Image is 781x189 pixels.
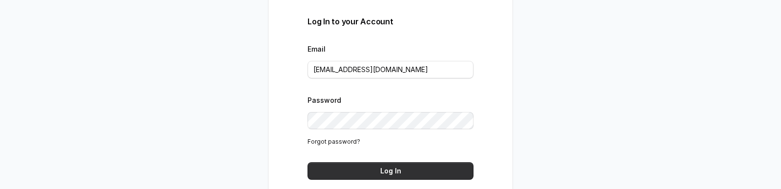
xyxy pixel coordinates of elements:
label: Email [308,45,326,53]
label: Password [308,96,341,104]
button: Log In [308,162,473,180]
a: Forgot password? [308,138,360,145]
input: youremail@example.com [308,61,473,78]
h3: Log In to your Account [308,16,473,27]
